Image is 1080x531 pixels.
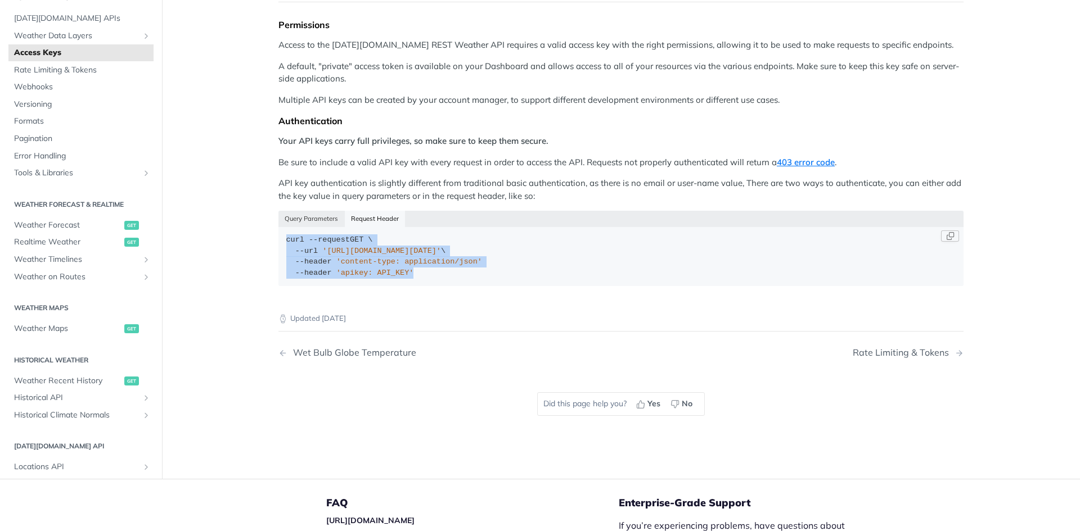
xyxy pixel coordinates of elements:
[14,461,139,473] span: Locations API
[682,398,692,410] span: No
[278,336,964,369] nav: Pagination Controls
[336,257,482,266] span: 'content-type: application/json'
[278,60,964,85] p: A default, "private" access token is available on your Dashboard and allows access to all of your...
[777,157,835,167] a: 403 error code
[278,135,548,146] strong: Your API keys carry full privileges, so make sure to keep them secure.
[287,347,416,358] div: Wet Bulb Globe Temperature
[14,271,139,283] span: Weather on Routes
[941,230,959,242] button: Copy Code
[142,411,151,420] button: Show subpages for Historical Climate Normals
[336,269,414,277] span: 'apikey: API_KEY'
[142,31,151,40] button: Show subpages for Weather Data Layers
[14,116,151,127] span: Formats
[14,151,151,162] span: Error Handling
[14,254,139,265] span: Weather Timelines
[14,410,139,421] span: Historical Climate Normals
[8,476,154,493] a: Insights APIShow subpages for Insights API
[14,47,151,58] span: Access Keys
[278,177,964,202] p: API key authentication is slightly different from traditional basic authentication, as there is n...
[8,251,154,268] a: Weather TimelinesShow subpages for Weather Timelines
[8,199,154,210] h2: Weather Forecast & realtime
[537,392,705,416] div: Did this page help you?
[8,148,154,165] a: Error Handling
[8,234,154,251] a: Realtime Weatherget
[278,347,572,358] a: Previous Page: Wet Bulb Globe Temperature
[8,441,154,451] h2: [DATE][DOMAIN_NAME] API
[309,235,350,244] span: --request
[278,313,964,324] p: Updated [DATE]
[278,39,964,52] p: Access to the [DATE][DOMAIN_NAME] REST Weather API requires a valid access key with the right per...
[14,167,139,179] span: Tools & Libraries
[278,19,964,30] div: Permissions
[14,81,151,93] span: Webhooks
[8,269,154,285] a: Weather on RoutesShow subpages for Weather on Routes
[295,247,318,255] span: --url
[8,62,154,79] a: Rate Limiting & Tokens
[8,130,154,147] a: Pagination
[853,347,964,358] a: Next Page: Rate Limiting & Tokens
[14,220,121,231] span: Weather Forecast
[14,133,151,144] span: Pagination
[667,396,699,412] button: No
[326,515,415,525] a: [URL][DOMAIN_NAME]
[14,375,121,387] span: Weather Recent History
[142,255,151,264] button: Show subpages for Weather Timelines
[142,169,151,178] button: Show subpages for Tools & Libraries
[8,28,154,44] a: Weather Data LayersShow subpages for Weather Data Layers
[278,156,964,169] p: Be sure to include a valid API key with every request in order to access the API. Requests not pr...
[8,407,154,424] a: Historical Climate NormalsShow subpages for Historical Climate Normals
[278,211,345,226] button: Query Parameters
[124,221,139,230] span: get
[8,320,154,337] a: Weather Mapsget
[14,99,151,110] span: Versioning
[14,392,139,403] span: Historical API
[286,235,304,244] span: curl
[295,269,332,277] span: --header
[278,115,964,126] div: Authentication
[8,303,154,313] h2: Weather Maps
[142,393,151,402] button: Show subpages for Historical API
[14,65,151,76] span: Rate Limiting & Tokens
[14,323,121,334] span: Weather Maps
[619,496,882,510] h5: Enterprise-Grade Support
[853,347,955,358] div: Rate Limiting & Tokens
[322,247,441,255] span: '[URL][DOMAIN_NAME][DATE]'
[14,479,139,490] span: Insights API
[295,257,332,266] span: --header
[647,398,660,410] span: Yes
[142,462,151,471] button: Show subpages for Locations API
[286,234,956,278] div: GET \ \
[278,94,964,107] p: Multiple API keys can be created by your account manager, to support different development enviro...
[8,96,154,113] a: Versioning
[142,273,151,282] button: Show subpages for Weather on Routes
[8,165,154,181] a: Tools & LibrariesShow subpages for Tools & Libraries
[8,355,154,365] h2: Historical Weather
[8,389,154,406] a: Historical APIShow subpages for Historical API
[8,10,154,27] a: [DATE][DOMAIN_NAME] APIs
[8,44,154,61] a: Access Keys
[8,217,154,234] a: Weather Forecastget
[632,396,667,412] button: Yes
[8,459,154,475] a: Locations APIShow subpages for Locations API
[14,237,121,248] span: Realtime Weather
[124,376,139,385] span: get
[14,30,139,42] span: Weather Data Layers
[326,496,619,510] h5: FAQ
[8,79,154,96] a: Webhooks
[8,113,154,130] a: Formats
[124,238,139,247] span: get
[8,373,154,389] a: Weather Recent Historyget
[124,324,139,333] span: get
[14,13,151,24] span: [DATE][DOMAIN_NAME] APIs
